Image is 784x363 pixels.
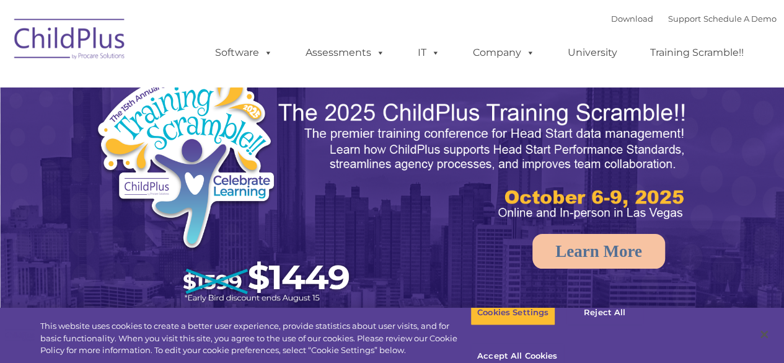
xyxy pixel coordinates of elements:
[532,234,665,269] a: Learn More
[203,40,285,65] a: Software
[751,321,778,348] button: Close
[611,14,653,24] a: Download
[172,82,210,91] span: Last name
[638,40,756,65] a: Training Scramble!!
[172,133,225,142] span: Phone number
[293,40,397,65] a: Assessments
[555,40,630,65] a: University
[8,10,132,72] img: ChildPlus by Procare Solutions
[40,320,470,357] div: This website uses cookies to create a better user experience, provide statistics about user visit...
[405,40,452,65] a: IT
[566,300,643,326] button: Reject All
[460,40,547,65] a: Company
[470,300,555,326] button: Cookies Settings
[611,14,777,24] font: |
[703,14,777,24] a: Schedule A Demo
[668,14,701,24] a: Support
